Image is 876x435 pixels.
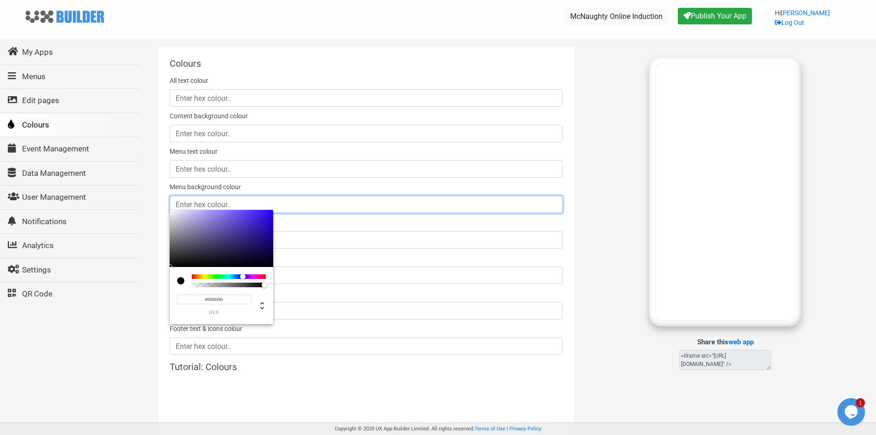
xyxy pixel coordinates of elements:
[23,7,106,26] img: UX Builder
[564,8,669,25] a: McNaughty Online Induction
[177,310,251,315] label: hex
[678,8,752,24] button: Publish Your App
[775,8,830,35] div: Hi
[510,426,541,432] a: Privacy Policy
[781,9,830,17] a: [PERSON_NAME]
[775,19,804,26] a: Log Out
[837,398,867,426] iframe: chat widget
[475,426,505,432] a: Terms of Use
